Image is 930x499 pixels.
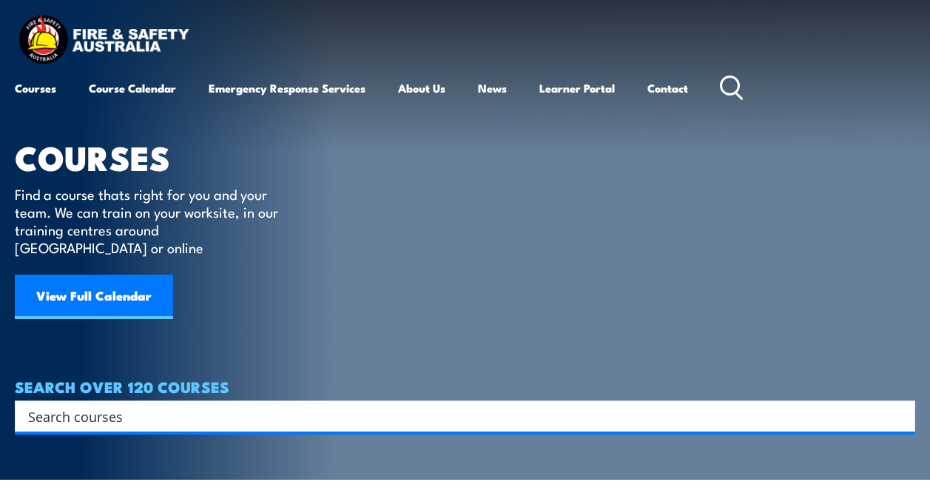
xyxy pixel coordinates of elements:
form: Search form [31,406,886,426]
p: Find a course thats right for you and your team. We can train on your worksite, in our training c... [15,185,285,256]
a: Learner Portal [539,70,615,106]
a: News [478,70,507,106]
h4: SEARCH OVER 120 COURSES [15,378,915,395]
a: Course Calendar [89,70,176,106]
h1: COURSES [15,142,300,171]
a: About Us [398,70,445,106]
a: Emergency Response Services [209,70,365,106]
a: Contact [647,70,688,106]
input: Search input [28,405,883,427]
button: Search magnifier button [889,406,910,426]
a: View Full Calendar [15,275,173,319]
a: Courses [15,70,56,106]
